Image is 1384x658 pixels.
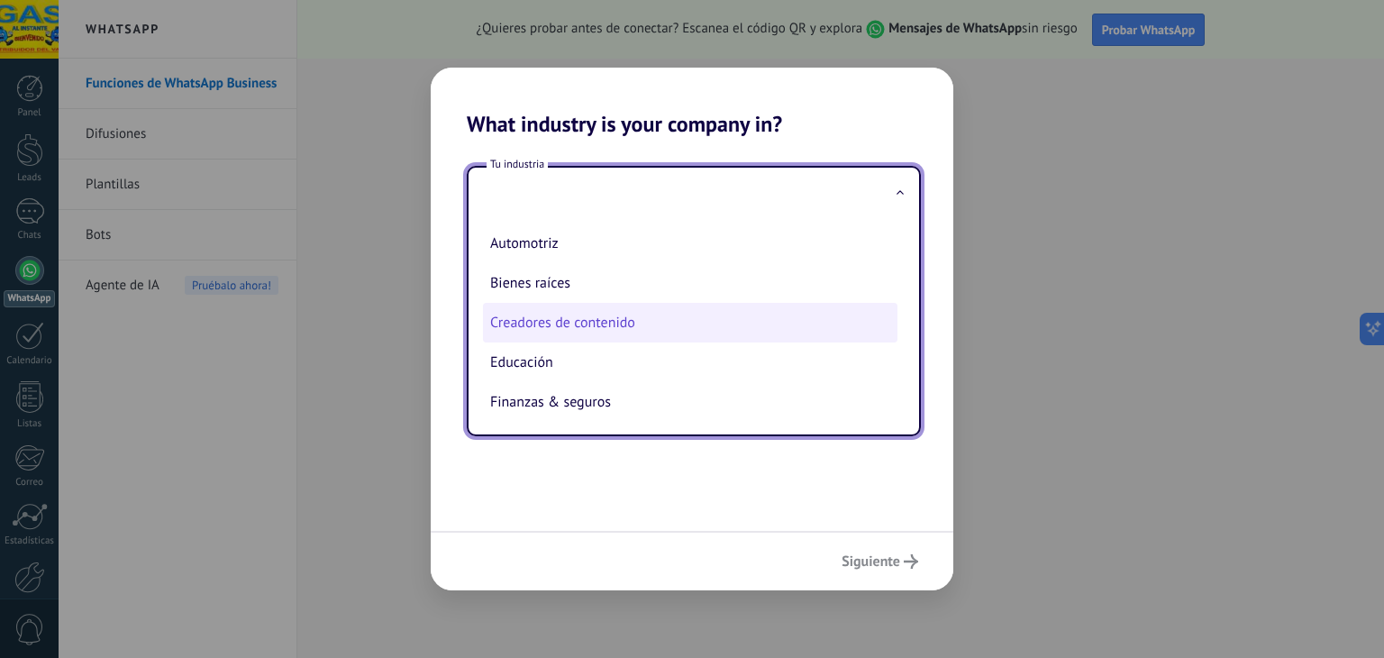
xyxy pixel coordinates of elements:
li: Educación [483,343,897,382]
h2: What industry is your company in? [431,68,953,137]
li: Bienes raíces [483,263,897,303]
span: Tu industria [487,157,548,172]
li: Automotriz [483,224,897,263]
li: Finanzas & seguros [483,382,897,422]
li: Gobierno [483,422,897,462]
li: Creadores de contenido [483,303,897,343]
